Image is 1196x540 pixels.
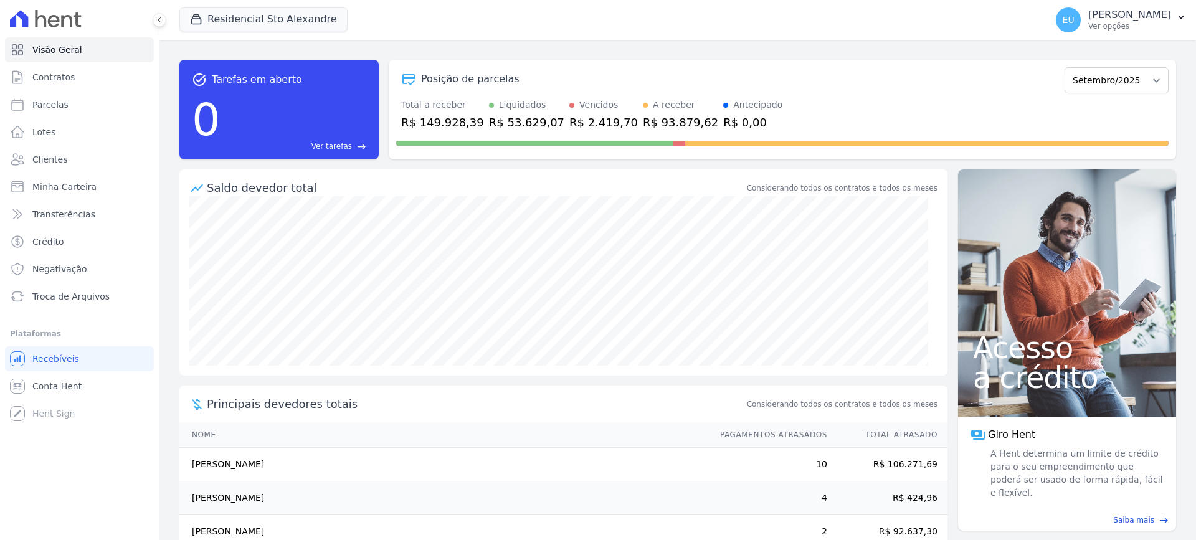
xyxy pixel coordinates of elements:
[32,380,82,392] span: Conta Hent
[708,422,828,448] th: Pagamentos Atrasados
[5,37,154,62] a: Visão Geral
[966,514,1169,526] a: Saiba mais east
[723,114,782,131] div: R$ 0,00
[489,114,564,131] div: R$ 53.629,07
[643,114,718,131] div: R$ 93.879,62
[1046,2,1196,37] button: EU [PERSON_NAME] Ver opções
[207,396,744,412] span: Principais devedores totais
[32,353,79,365] span: Recebíveis
[5,257,154,282] a: Negativação
[32,290,110,303] span: Troca de Arquivos
[311,141,352,152] span: Ver tarefas
[5,229,154,254] a: Crédito
[1063,16,1075,24] span: EU
[988,447,1164,500] span: A Hent determina um limite de crédito para o seu empreendimento que poderá ser usado de forma ráp...
[32,44,82,56] span: Visão Geral
[747,182,937,194] div: Considerando todos os contratos e todos os meses
[5,147,154,172] a: Clientes
[207,179,744,196] div: Saldo devedor total
[1113,514,1154,526] span: Saiba mais
[5,202,154,227] a: Transferências
[32,153,67,166] span: Clientes
[401,98,484,111] div: Total a receber
[179,481,708,515] td: [PERSON_NAME]
[5,374,154,399] a: Conta Hent
[5,65,154,90] a: Contratos
[5,284,154,309] a: Troca de Arquivos
[32,98,69,111] span: Parcelas
[192,87,221,152] div: 0
[32,126,56,138] span: Lotes
[212,72,302,87] span: Tarefas em aberto
[32,71,75,83] span: Contratos
[973,333,1161,362] span: Acesso
[192,72,207,87] span: task_alt
[10,326,149,341] div: Plataformas
[569,114,638,131] div: R$ 2.419,70
[5,120,154,144] a: Lotes
[32,208,95,220] span: Transferências
[1159,516,1169,525] span: east
[1088,9,1171,21] p: [PERSON_NAME]
[179,7,348,31] button: Residencial Sto Alexandre
[5,174,154,199] a: Minha Carteira
[32,235,64,248] span: Crédito
[32,263,87,275] span: Negativação
[5,92,154,117] a: Parcelas
[708,448,828,481] td: 10
[708,481,828,515] td: 4
[357,142,366,151] span: east
[421,72,520,87] div: Posição de parcelas
[579,98,618,111] div: Vencidos
[179,422,708,448] th: Nome
[828,481,947,515] td: R$ 424,96
[401,114,484,131] div: R$ 149.928,39
[179,448,708,481] td: [PERSON_NAME]
[5,346,154,371] a: Recebíveis
[1088,21,1171,31] p: Ver opções
[988,427,1035,442] span: Giro Hent
[747,399,937,410] span: Considerando todos os contratos e todos os meses
[225,141,366,152] a: Ver tarefas east
[32,181,97,193] span: Minha Carteira
[828,422,947,448] th: Total Atrasado
[653,98,695,111] div: A receber
[973,362,1161,392] span: a crédito
[733,98,782,111] div: Antecipado
[499,98,546,111] div: Liquidados
[828,448,947,481] td: R$ 106.271,69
